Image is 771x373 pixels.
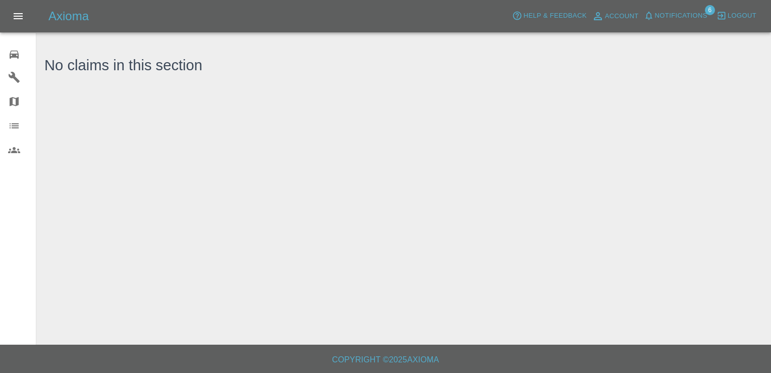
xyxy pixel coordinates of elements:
[655,10,707,22] span: Notifications
[48,8,89,24] h5: Axioma
[44,55,202,77] h3: No claims in this section
[523,10,586,22] span: Help & Feedback
[705,5,715,15] span: 6
[605,11,639,22] span: Account
[641,8,710,24] button: Notifications
[714,8,759,24] button: Logout
[728,10,756,22] span: Logout
[510,8,589,24] button: Help & Feedback
[8,353,763,367] h6: Copyright © 2025 Axioma
[589,8,641,24] a: Account
[6,4,30,28] button: Open drawer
